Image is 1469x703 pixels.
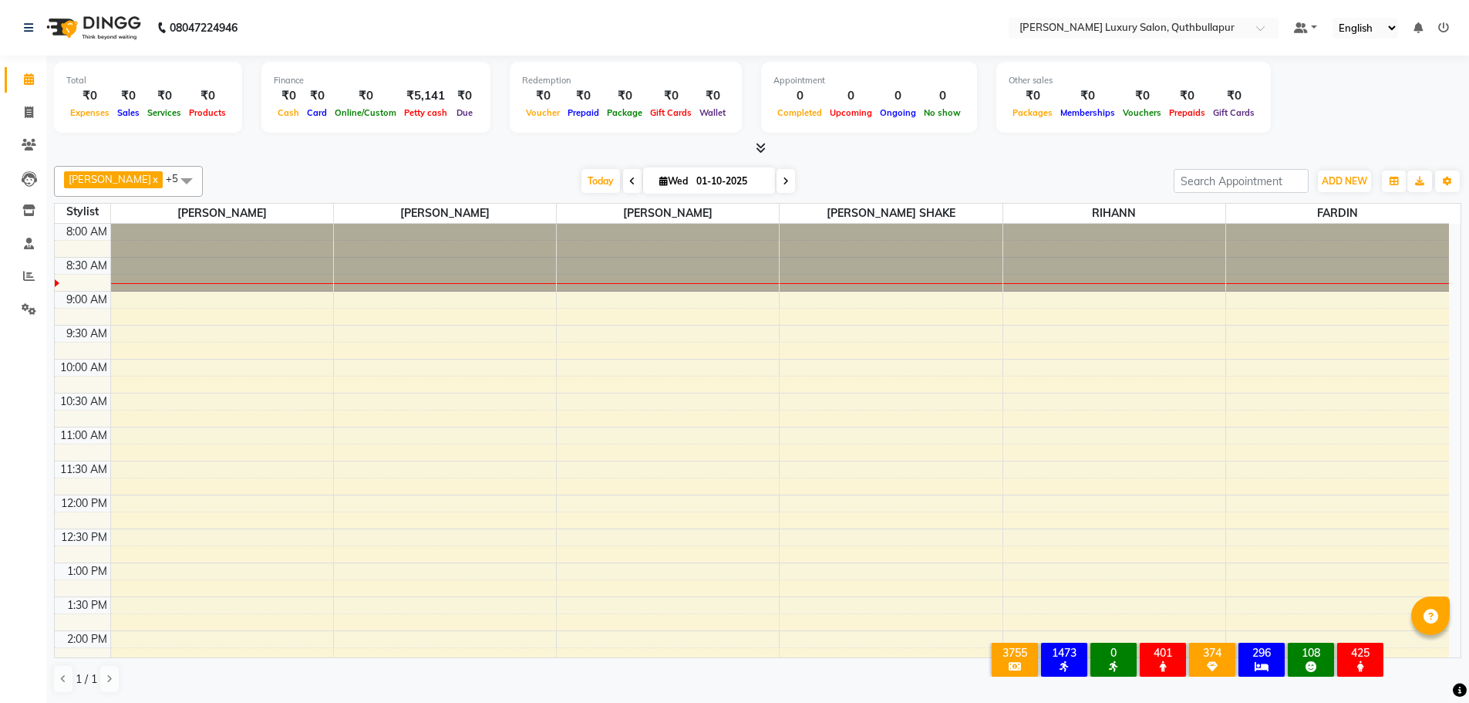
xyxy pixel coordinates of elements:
[400,107,451,118] span: Petty cash
[166,172,190,184] span: +5
[1044,646,1084,660] div: 1473
[1209,107,1258,118] span: Gift Cards
[303,87,331,105] div: ₹0
[451,87,478,105] div: ₹0
[274,74,478,87] div: Finance
[1192,646,1232,660] div: 374
[557,204,779,223] span: [PERSON_NAME]
[63,258,110,274] div: 8:30 AM
[696,107,729,118] span: Wallet
[876,87,920,105] div: 0
[331,107,400,118] span: Online/Custom
[1322,175,1367,187] span: ADD NEW
[581,169,620,193] span: Today
[69,173,151,185] span: [PERSON_NAME]
[1119,107,1165,118] span: Vouchers
[64,563,110,580] div: 1:00 PM
[63,224,110,240] div: 8:00 AM
[1093,646,1134,660] div: 0
[1242,646,1282,660] div: 296
[603,107,646,118] span: Package
[170,6,238,49] b: 08047224946
[66,74,230,87] div: Total
[274,107,303,118] span: Cash
[1340,646,1380,660] div: 425
[453,107,477,118] span: Due
[303,107,331,118] span: Card
[185,107,230,118] span: Products
[826,107,876,118] span: Upcoming
[1143,646,1183,660] div: 401
[1056,107,1119,118] span: Memberships
[920,107,965,118] span: No show
[1165,107,1209,118] span: Prepaids
[564,107,603,118] span: Prepaid
[57,360,110,376] div: 10:00 AM
[55,204,110,220] div: Stylist
[646,107,696,118] span: Gift Cards
[66,107,113,118] span: Expenses
[773,87,826,105] div: 0
[113,107,143,118] span: Sales
[1009,87,1056,105] div: ₹0
[331,87,400,105] div: ₹0
[57,428,110,444] div: 11:00 AM
[1165,87,1209,105] div: ₹0
[995,646,1035,660] div: 3755
[1209,87,1258,105] div: ₹0
[151,173,158,185] a: x
[274,87,303,105] div: ₹0
[58,495,110,512] div: 12:00 PM
[826,87,876,105] div: 0
[1318,171,1371,192] button: ADD NEW
[76,671,97,688] span: 1 / 1
[111,204,333,223] span: [PERSON_NAME]
[655,175,692,187] span: Wed
[57,394,110,410] div: 10:30 AM
[66,87,113,105] div: ₹0
[57,461,110,478] div: 11:30 AM
[564,87,603,105] div: ₹0
[113,87,143,105] div: ₹0
[1291,646,1331,660] div: 108
[522,107,564,118] span: Voucher
[1009,107,1056,118] span: Packages
[63,292,110,308] div: 9:00 AM
[692,170,769,193] input: 2025-10-01
[1174,169,1309,193] input: Search Appointment
[400,87,451,105] div: ₹5,141
[1226,204,1449,223] span: FARDIN
[603,87,646,105] div: ₹0
[185,87,230,105] div: ₹0
[696,87,729,105] div: ₹0
[522,74,729,87] div: Redemption
[646,87,696,105] div: ₹0
[63,326,110,342] div: 9:30 AM
[1056,87,1119,105] div: ₹0
[1119,87,1165,105] div: ₹0
[64,597,110,613] div: 1:30 PM
[876,107,920,118] span: Ongoing
[64,631,110,647] div: 2:00 PM
[39,6,145,49] img: logo
[58,529,110,546] div: 12:30 PM
[780,204,1002,223] span: [PERSON_NAME] SHAKE
[1009,74,1258,87] div: Other sales
[522,87,564,105] div: ₹0
[920,87,965,105] div: 0
[773,107,826,118] span: Completed
[143,107,185,118] span: Services
[1003,204,1225,223] span: RIHANN
[773,74,965,87] div: Appointment
[143,87,185,105] div: ₹0
[334,204,556,223] span: [PERSON_NAME]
